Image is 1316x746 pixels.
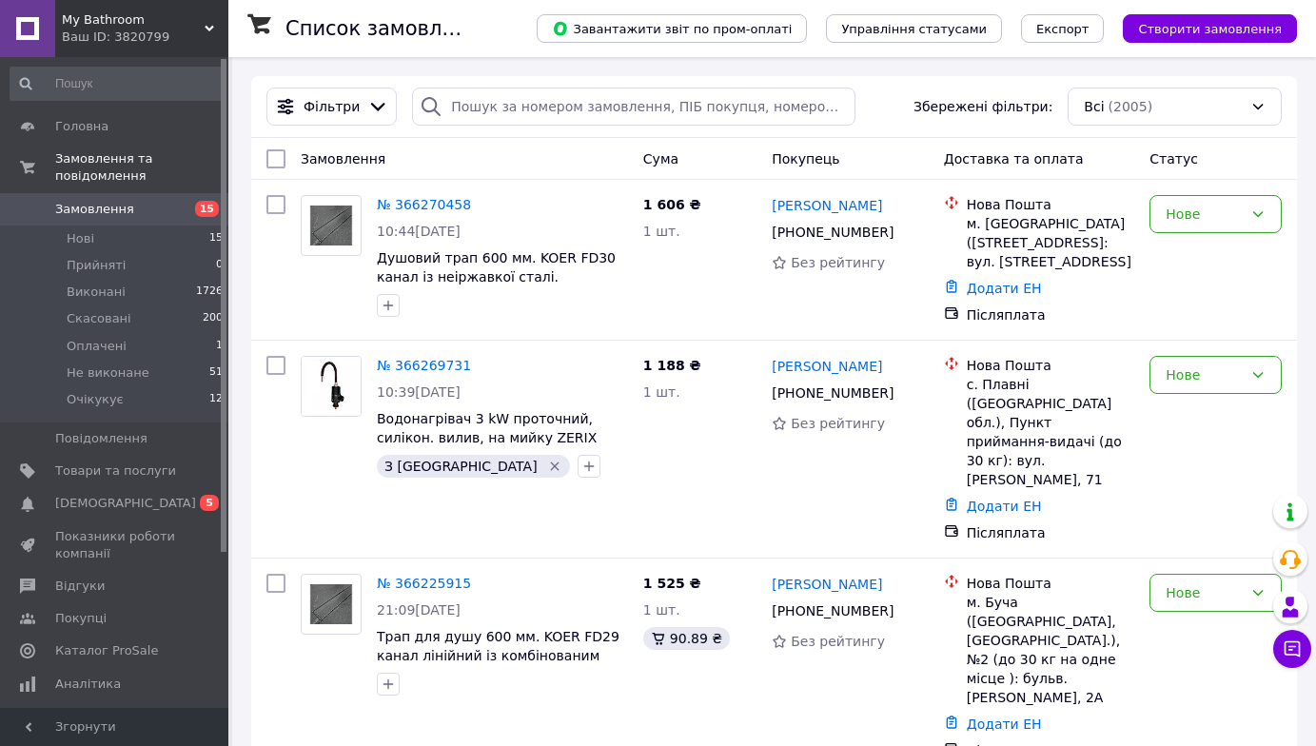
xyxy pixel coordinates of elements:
[302,584,361,624] img: Фото товару
[1123,14,1297,43] button: Створити замовлення
[1166,204,1243,225] div: Нове
[301,151,385,167] span: Замовлення
[377,197,471,212] a: № 366270458
[67,391,124,408] span: Очікукує
[772,196,882,215] a: [PERSON_NAME]
[304,97,360,116] span: Фільтри
[301,356,362,417] a: Фото товару
[55,578,105,595] span: Відгуки
[643,384,680,400] span: 1 шт.
[67,338,127,355] span: Оплачені
[55,150,228,185] span: Замовлення та повідомлення
[216,338,223,355] span: 1
[1109,99,1153,114] span: (2005)
[55,118,108,135] span: Головна
[967,195,1135,214] div: Нова Пошта
[55,676,121,693] span: Аналітика
[913,97,1052,116] span: Збережені фільтри:
[67,310,131,327] span: Скасовані
[967,717,1042,732] a: Додати ЕН
[67,284,126,301] span: Виконані
[377,411,597,464] a: Водонагрівач 3 kW проточний, силікон. вилив, на мийку ZERIX ELW06-F BLACK (колір чорний)
[55,642,158,659] span: Каталог ProSale
[643,197,701,212] span: 1 606 ₴
[67,257,126,274] span: Прийняті
[1273,630,1311,668] button: Чат з покупцем
[537,14,807,43] button: Завантажити звіт по пром-оплаті
[209,391,223,408] span: 12
[967,593,1135,707] div: м. Буча ([GEOGRAPHIC_DATA], [GEOGRAPHIC_DATA].), №2 (до 30 кг на одне місце ): бульв. [PERSON_NAM...
[967,574,1135,593] div: Нова Пошта
[826,14,1002,43] button: Управління статусами
[967,281,1042,296] a: Додати ЕН
[377,576,471,591] a: № 366225915
[377,250,616,304] a: Душовий трап 600 мм. KOER FD30 канал із неіржавкої сталі. Комбінований закрив, під плитку
[377,384,461,400] span: 10:39[DATE]
[768,219,897,245] div: [PHONE_NUMBER]
[216,257,223,274] span: 0
[195,201,219,217] span: 15
[967,375,1135,489] div: с. Плавні ([GEOGRAPHIC_DATA] обл.), Пункт приймання-видачі (до 30 кг): вул. [PERSON_NAME], 71
[377,629,619,682] a: Трап для душу 600 мм. KOER FD29 канал лінійний із комбінованим закривом, під плитку
[547,459,562,474] svg: Видалити мітку
[967,305,1135,324] div: Післяплата
[302,206,361,245] img: Фото товару
[55,528,176,562] span: Показники роботи компанії
[643,627,730,650] div: 90.89 ₴
[1021,14,1105,43] button: Експорт
[67,364,149,382] span: Не виконане
[1036,22,1090,36] span: Експорт
[302,357,361,416] img: Фото товару
[285,17,479,40] h1: Список замовлень
[377,224,461,239] span: 10:44[DATE]
[643,358,701,373] span: 1 188 ₴
[1149,151,1198,167] span: Статус
[552,20,792,37] span: Завантажити звіт по пром-оплаті
[196,284,223,301] span: 1726
[967,523,1135,542] div: Післяплата
[1166,582,1243,603] div: Нове
[772,151,839,167] span: Покупець
[10,67,225,101] input: Пошук
[1084,97,1104,116] span: Всі
[55,430,147,447] span: Повідомлення
[67,230,94,247] span: Нові
[967,356,1135,375] div: Нова Пошта
[643,224,680,239] span: 1 шт.
[1104,20,1297,35] a: Створити замовлення
[412,88,854,126] input: Пошук за номером замовлення, ПІБ покупця, номером телефону, Email, номером накладної
[944,151,1084,167] span: Доставка та оплата
[55,610,107,627] span: Покупці
[301,574,362,635] a: Фото товару
[377,602,461,618] span: 21:09[DATE]
[62,29,228,46] div: Ваш ID: 3820799
[1138,22,1282,36] span: Створити замовлення
[209,230,223,247] span: 15
[791,634,885,649] span: Без рейтингу
[209,364,223,382] span: 51
[301,195,362,256] a: Фото товару
[841,22,987,36] span: Управління статусами
[768,598,897,624] div: [PHONE_NUMBER]
[55,462,176,480] span: Товари та послуги
[967,499,1042,514] a: Додати ЕН
[643,576,701,591] span: 1 525 ₴
[384,459,538,474] span: З [GEOGRAPHIC_DATA]
[55,495,196,512] span: [DEMOGRAPHIC_DATA]
[55,201,134,218] span: Замовлення
[377,358,471,373] a: № 366269731
[768,380,897,406] div: [PHONE_NUMBER]
[791,416,885,431] span: Без рейтингу
[203,310,223,327] span: 200
[643,151,678,167] span: Cума
[643,602,680,618] span: 1 шт.
[772,357,882,376] a: [PERSON_NAME]
[62,11,205,29] span: My Bathroom
[200,495,219,511] span: 5
[1166,364,1243,385] div: Нове
[772,575,882,594] a: [PERSON_NAME]
[967,214,1135,271] div: м. [GEOGRAPHIC_DATA] ([STREET_ADDRESS]: вул. [STREET_ADDRESS]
